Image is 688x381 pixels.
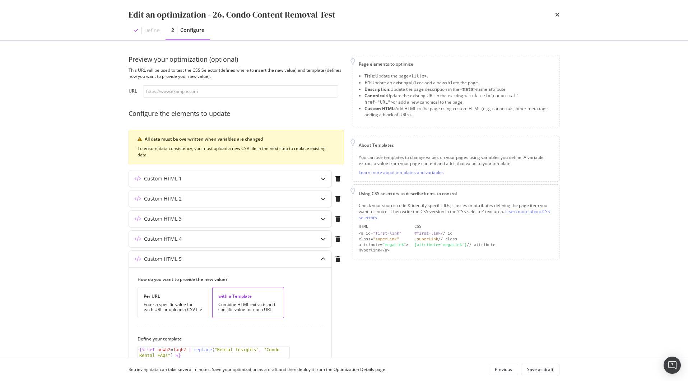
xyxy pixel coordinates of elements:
li: Add HTML to the page using custom HTML (e.g., canonicals, other meta tags, adding a block of URLs). [364,105,553,118]
div: About Templates [359,142,553,148]
div: All data must be overwritten when variables are changed [145,136,335,142]
button: Previous [489,364,518,375]
div: Save as draft [527,366,553,372]
div: Check your source code & identify specific IDs, classes or attributes defining the page item you ... [359,202,553,221]
div: Custom HTML 4 [144,235,182,243]
strong: Custom HTML: [364,105,395,112]
div: attribute= > [359,242,409,248]
div: This URL will be used to test the CSS Selector (defines where to insert the new value) and templa... [129,67,344,79]
div: class= [359,236,409,242]
div: Edit an optimization - 26. Condo Content Removal Test [129,9,335,21]
div: "superLink" [373,237,399,241]
span: <h1> [445,80,455,85]
label: Define your template [138,336,317,342]
div: Combine HTML extracts and specific value for each URL [218,302,278,312]
div: Hyperlink</a> [359,248,409,253]
div: Open Intercom Messenger [664,357,681,374]
label: How do you want to provide the new value? [138,276,317,282]
div: .superLink [414,237,438,241]
div: <a id= [359,231,409,236]
div: Previous [495,366,512,372]
li: Update an existing or add a new to the page. [364,80,553,86]
label: URL [129,88,137,96]
div: times [555,9,559,21]
div: 2 [171,27,174,34]
li: Update the page description in the name attribute [364,86,553,93]
div: Enter a specific value for each URL or upload a CSV file [144,302,203,312]
div: // class [414,236,553,242]
div: HTML [359,224,409,230]
div: CSS [414,224,553,230]
div: Custom HTML 3 [144,215,182,222]
strong: Title: [364,73,375,79]
div: Preview your optimization (optional) [129,55,344,64]
div: Define [144,27,160,34]
div: #first-link [414,231,441,236]
li: Update the existing URL in the existing or add a new canonical to the page. [364,93,553,105]
div: Custom HTML 5 [144,255,182,263]
div: "first-link" [373,231,401,236]
div: // id [414,231,553,236]
div: Page elements to optimize [359,61,553,67]
div: You can use templates to change values on your pages using variables you define. A variable extra... [359,154,553,166]
strong: Description: [364,86,390,92]
div: To ensure data consistency, you must upload a new CSV file in the next step to replace existing d... [138,145,335,158]
div: [attribute='megaLink'] [414,243,467,247]
div: Using CSS selectors to describe items to control [359,190,553,197]
div: Custom HTML 1 [144,175,182,182]
div: with a Template [218,293,278,299]
div: Configure the elements to update [129,109,344,118]
span: <title> [409,74,427,79]
input: https://www.example.com [143,85,338,98]
div: Per URL [144,293,203,299]
div: warning banner [129,130,344,164]
span: <meta> [460,87,476,92]
div: Configure [180,27,204,34]
li: Update the page . [364,73,553,79]
div: Custom HTML 2 [144,195,182,202]
div: Retrieving data can take several minutes. Save your optimization as a draft and then deploy it fr... [129,366,386,372]
div: "megaLink" [382,243,406,247]
span: <link rel="canonical" href="URL"> [364,93,519,105]
a: Learn more about templates and variables [359,169,444,175]
strong: H1: [364,80,371,86]
span: <h1> [409,80,419,85]
button: Save as draft [521,364,559,375]
strong: Canonical: [364,93,387,99]
a: Learn more about CSS selectors [359,208,550,221]
div: // attribute [414,242,553,248]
